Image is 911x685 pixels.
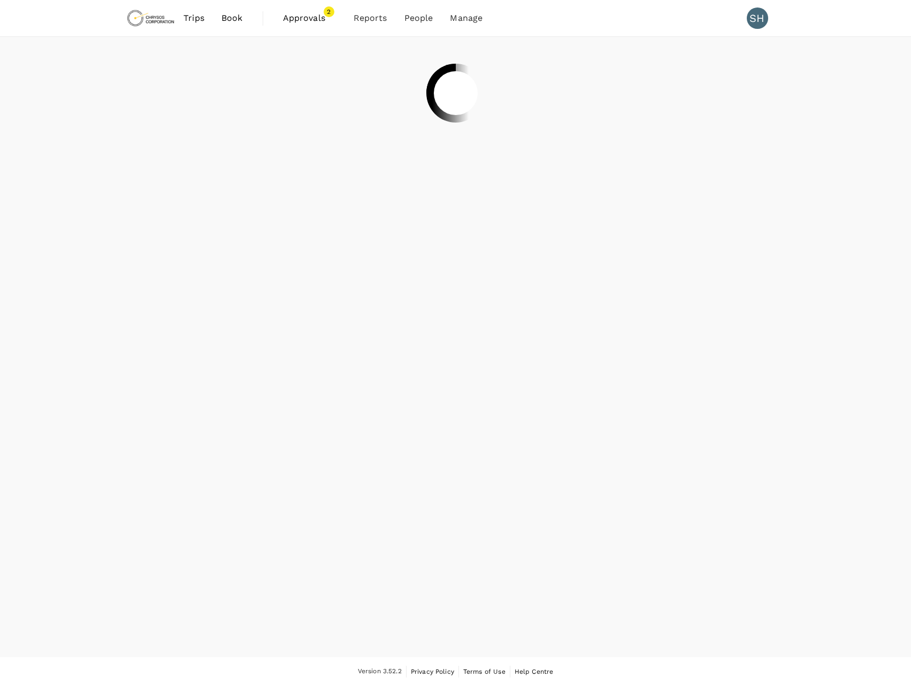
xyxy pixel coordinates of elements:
a: Help Centre [515,666,554,678]
span: Reports [354,12,387,25]
img: Chrysos Corporation [126,6,175,30]
span: 2 [324,6,334,17]
span: Manage [450,12,483,25]
span: Version 3.52.2 [358,666,402,677]
span: Trips [183,12,204,25]
span: People [404,12,433,25]
span: Privacy Policy [411,668,454,675]
a: Privacy Policy [411,666,454,678]
a: Terms of Use [463,666,506,678]
div: SH [747,7,768,29]
span: Help Centre [515,668,554,675]
span: Approvals [283,12,336,25]
span: Book [221,12,243,25]
span: Terms of Use [463,668,506,675]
